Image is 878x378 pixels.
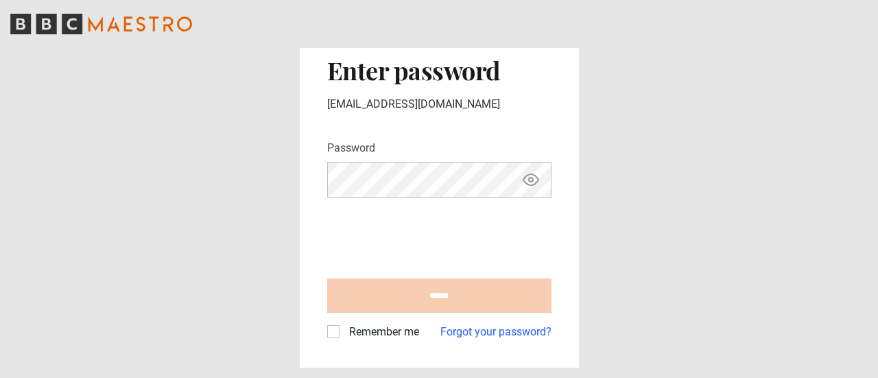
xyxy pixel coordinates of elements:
label: Remember me [344,324,419,340]
button: Show password [519,168,543,192]
label: Password [327,140,375,156]
h2: Enter password [327,56,551,84]
iframe: reCAPTCHA [327,209,536,262]
p: [EMAIL_ADDRESS][DOMAIN_NAME] [327,96,551,113]
svg: BBC Maestro [10,14,192,34]
a: Forgot your password? [440,324,551,340]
